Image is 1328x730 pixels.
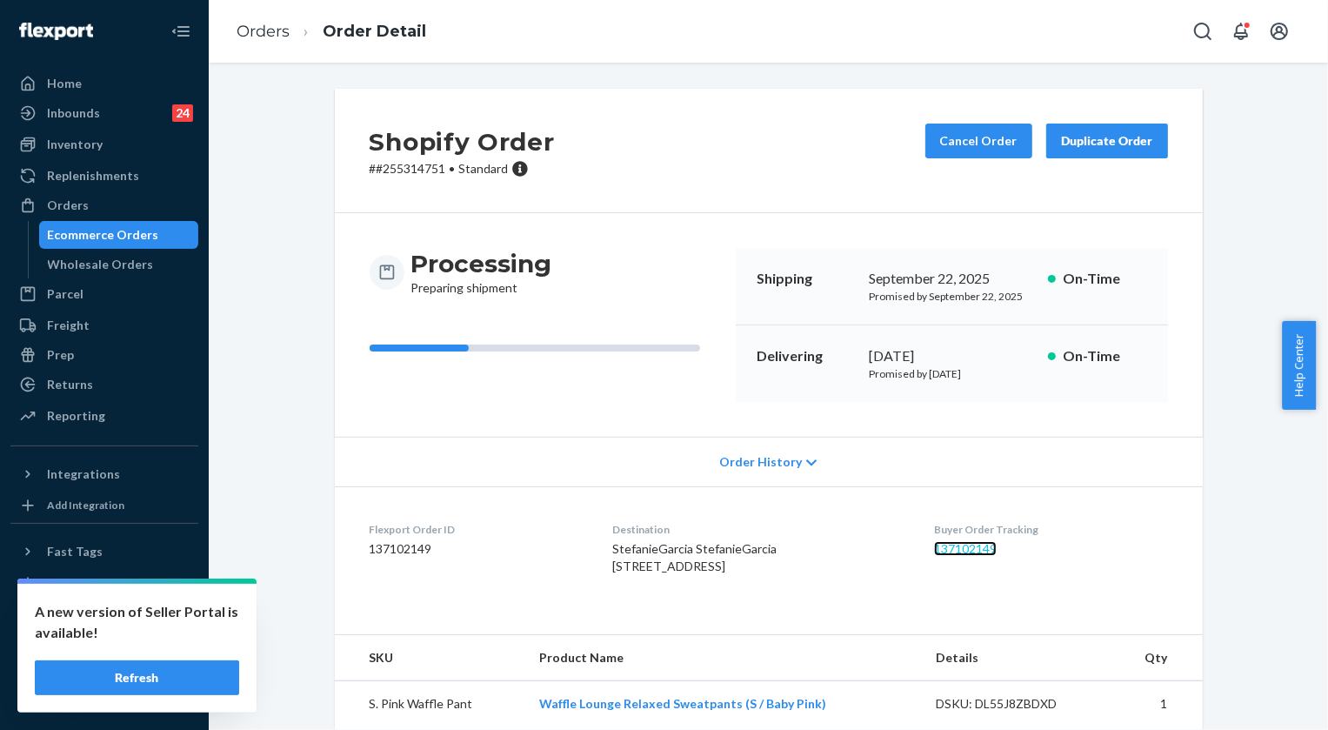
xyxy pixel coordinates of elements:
[1112,681,1202,727] td: 1
[47,498,124,512] div: Add Integration
[540,696,827,711] a: Waffle Lounge Relaxed Sweatpants (S / Baby Pink)
[47,346,74,364] div: Prep
[870,289,1034,304] p: Promised by September 22, 2025
[10,660,198,687] a: Help Center
[19,23,93,40] img: Flexport logo
[47,317,90,334] div: Freight
[370,160,555,177] p: # #255314751
[411,248,552,297] div: Preparing shipment
[39,221,199,249] a: Ecommerce Orders
[10,371,198,398] a: Returns
[1282,321,1316,410] button: Help Center
[459,161,509,176] span: Standard
[47,136,103,153] div: Inventory
[757,346,856,366] p: Delivering
[411,248,552,279] h3: Processing
[47,197,89,214] div: Orders
[870,269,1034,289] div: September 22, 2025
[10,311,198,339] a: Freight
[10,495,198,516] a: Add Integration
[370,540,585,558] dd: 137102149
[1112,635,1202,681] th: Qty
[47,376,93,393] div: Returns
[35,601,239,643] p: A new version of Seller Portal is available!
[35,660,239,695] button: Refresh
[10,630,198,658] a: Talk to Support
[612,522,906,537] dt: Destination
[612,541,777,573] span: StefanieGarcia StefanieGarcia [STREET_ADDRESS]
[10,689,198,717] button: Give Feedback
[10,341,198,369] a: Prep
[223,6,440,57] ol: breadcrumbs
[47,543,103,560] div: Fast Tags
[1262,14,1297,49] button: Open account menu
[39,251,199,278] a: Wholesale Orders
[172,104,193,122] div: 24
[936,695,1099,713] div: DSKU: DL55J8ZBDXD
[47,104,100,122] div: Inbounds
[370,124,555,160] h2: Shopify Order
[163,14,198,49] button: Close Navigation
[335,681,526,727] td: S. Pink Waffle Pant
[370,522,585,537] dt: Flexport Order ID
[10,573,198,593] a: Add Fast Tag
[10,191,198,219] a: Orders
[450,161,456,176] span: •
[10,280,198,308] a: Parcel
[526,635,922,681] th: Product Name
[10,131,198,158] a: Inventory
[1063,269,1147,289] p: On-Time
[1224,14,1258,49] button: Open notifications
[47,167,139,184] div: Replenishments
[47,575,110,590] div: Add Fast Tag
[10,600,198,628] a: Settings
[10,162,198,190] a: Replenishments
[719,453,802,471] span: Order History
[323,22,426,41] a: Order Detail
[757,269,856,289] p: Shipping
[1063,346,1147,366] p: On-Time
[10,402,198,430] a: Reporting
[922,635,1113,681] th: Details
[47,407,105,425] div: Reporting
[10,460,198,488] button: Integrations
[335,635,526,681] th: SKU
[10,70,198,97] a: Home
[1046,124,1168,158] button: Duplicate Order
[47,75,82,92] div: Home
[48,256,154,273] div: Wholesale Orders
[48,226,159,244] div: Ecommerce Orders
[934,522,1168,537] dt: Buyer Order Tracking
[47,465,120,483] div: Integrations
[1061,132,1153,150] div: Duplicate Order
[1185,14,1220,49] button: Open Search Box
[10,99,198,127] a: Inbounds24
[237,22,290,41] a: Orders
[47,285,83,303] div: Parcel
[934,541,997,556] a: 137102149
[870,346,1034,366] div: [DATE]
[925,124,1032,158] button: Cancel Order
[870,366,1034,381] p: Promised by [DATE]
[10,538,198,566] button: Fast Tags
